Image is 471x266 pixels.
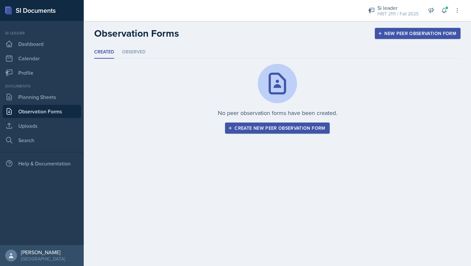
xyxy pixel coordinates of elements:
[3,119,81,132] a: Uploads
[3,90,81,104] a: Planning Sheets
[3,83,81,89] div: Documents
[3,134,81,147] a: Search
[3,157,81,170] div: Help & Documentation
[218,108,337,117] p: No peer observation forms have been created.
[379,31,456,36] div: New Peer Observation Form
[94,28,179,39] h2: Observation Forms
[377,10,419,17] div: HIST 2111 / Fall 2025
[3,66,81,79] a: Profile
[229,125,325,131] div: Create new peer observation form
[3,30,81,36] div: Si leader
[122,46,146,59] li: Observed
[3,52,81,65] a: Calendar
[94,46,114,59] li: Created
[375,28,461,39] button: New Peer Observation Form
[21,256,65,262] div: [GEOGRAPHIC_DATA]
[3,105,81,118] a: Observation Forms
[225,123,329,134] button: Create new peer observation form
[377,4,419,12] div: Si leader
[21,249,65,256] div: [PERSON_NAME]
[3,37,81,50] a: Dashboard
